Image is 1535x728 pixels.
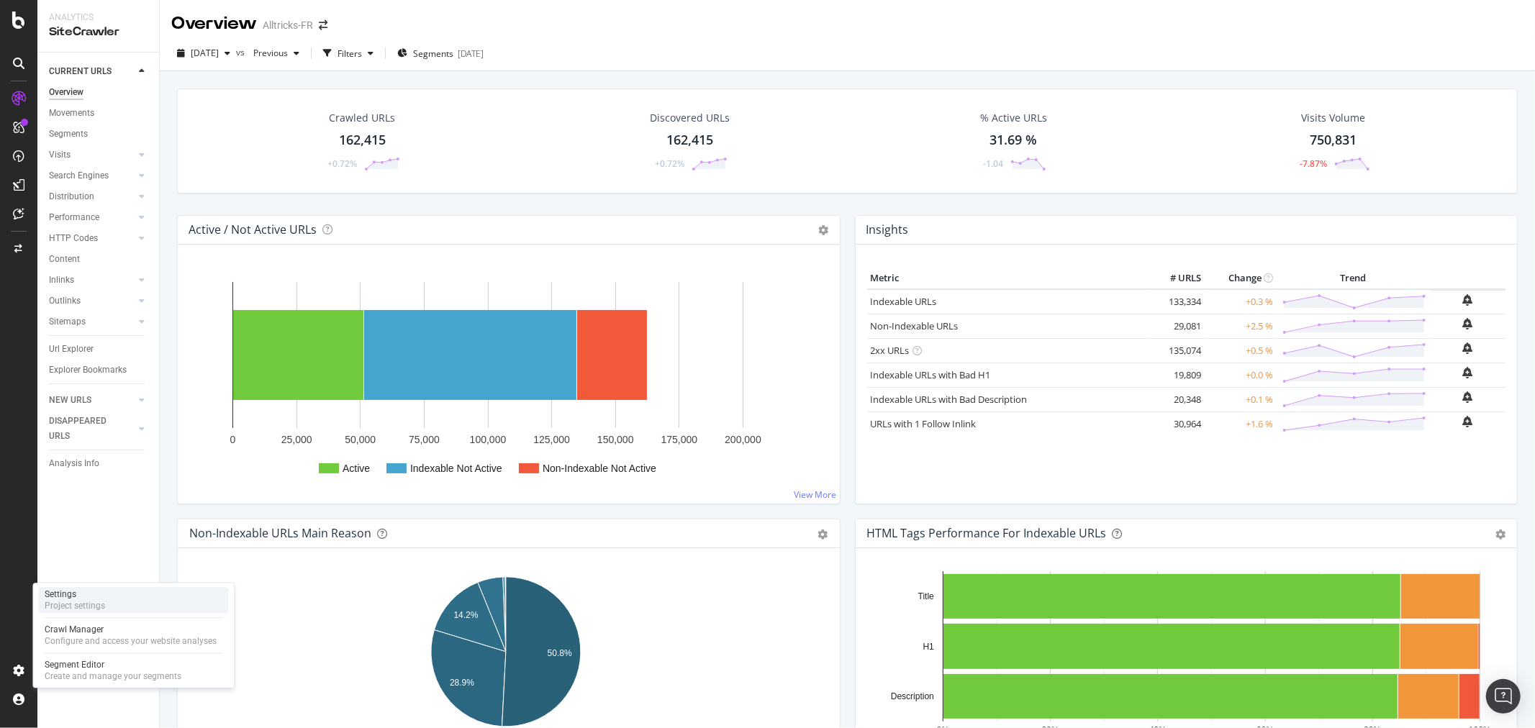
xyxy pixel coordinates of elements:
[317,42,379,65] button: Filters
[1205,289,1277,314] td: +0.3 %
[49,24,148,40] div: SiteCrawler
[49,342,149,357] a: Url Explorer
[819,225,829,235] i: Options
[263,18,313,32] div: Alltricks-FR
[49,393,135,408] a: NEW URLS
[49,252,149,267] a: Content
[339,131,386,150] div: 162,415
[871,295,937,308] a: Indexable URLs
[49,414,122,444] div: DISAPPEARED URLS
[49,363,127,378] div: Explorer Bookmarks
[533,434,570,445] text: 125,000
[49,64,135,79] a: CURRENT URLS
[49,210,99,225] div: Performance
[45,600,105,611] div: Project settings
[980,111,1047,125] div: % Active URLs
[49,314,86,329] div: Sitemaps
[319,20,327,30] div: arrow-right-arrow-left
[49,147,135,163] a: Visits
[990,131,1037,150] div: 31.69 %
[49,127,149,142] a: Segments
[49,363,149,378] a: Explorer Bookmarks
[39,622,229,648] a: Crawl ManagerConfigure and access your website analyses
[1147,338,1205,363] td: 135,074
[49,456,99,471] div: Analysis Info
[49,85,83,100] div: Overview
[1147,411,1205,436] td: 30,964
[794,488,837,501] a: View More
[871,417,977,430] a: URLs with 1 Follow Inlink
[49,64,112,79] div: CURRENT URLS
[327,158,357,170] div: +0.72%
[655,158,684,170] div: +0.72%
[49,393,91,408] div: NEW URLS
[725,434,761,445] text: 200,000
[1302,111,1366,125] div: Visits Volume
[45,588,105,600] div: Settings
[49,189,135,204] a: Distribution
[1147,363,1205,387] td: 19,809
[1205,363,1277,387] td: +0.0 %
[189,526,371,540] div: Non-Indexable URLs Main Reason
[918,591,934,601] text: Title
[1147,268,1205,289] th: # URLS
[871,368,991,381] a: Indexable URLs with Bad H1
[329,111,395,125] div: Crawled URLs
[171,12,257,36] div: Overview
[1205,314,1277,338] td: +2.5 %
[49,231,98,246] div: HTTP Codes
[49,12,148,24] div: Analytics
[867,526,1107,540] div: HTML Tags Performance for Indexable URLs
[49,414,135,444] a: DISAPPEARED URLS
[49,294,135,309] a: Outlinks
[391,42,489,65] button: Segments[DATE]
[45,670,181,682] div: Create and manage your segments
[49,342,94,357] div: Url Explorer
[45,635,217,647] div: Configure and access your website analyses
[49,147,71,163] div: Visits
[409,434,440,445] text: 75,000
[666,131,713,150] div: 162,415
[49,189,94,204] div: Distribution
[1486,679,1521,714] div: Open Intercom Messenger
[1205,387,1277,411] td: +0.1 %
[281,434,312,445] text: 25,000
[1277,268,1430,289] th: Trend
[1147,314,1205,338] td: 29,081
[49,106,94,121] div: Movements
[1205,268,1277,289] th: Change
[818,529,828,540] div: gear
[49,168,135,183] a: Search Engines
[871,344,910,357] a: 2xx URLs
[236,46,248,58] span: vs
[413,47,453,60] span: Segments
[49,314,135,329] a: Sitemaps
[1463,294,1473,306] div: bell-plus
[661,434,698,445] text: 175,000
[1310,131,1357,150] div: 750,831
[49,106,149,121] a: Movements
[470,434,507,445] text: 100,000
[49,273,135,288] a: Inlinks
[1147,289,1205,314] td: 133,334
[343,463,370,474] text: Active
[597,434,634,445] text: 150,000
[890,691,933,701] text: Description
[410,463,502,474] text: Indexable Not Active
[39,587,229,613] a: SettingsProject settings
[866,220,909,240] h4: Insights
[49,231,135,246] a: HTTP Codes
[1147,387,1205,411] td: 20,348
[49,127,88,142] div: Segments
[49,85,149,100] a: Overview
[189,268,828,492] svg: A chart.
[1495,529,1505,540] div: gear
[45,659,181,670] div: Segment Editor
[49,252,80,267] div: Content
[49,168,109,183] div: Search Engines
[345,434,376,445] text: 50,000
[49,273,74,288] div: Inlinks
[39,658,229,683] a: Segment EditorCreate and manage your segments
[49,294,81,309] div: Outlinks
[983,158,1003,170] div: -1.04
